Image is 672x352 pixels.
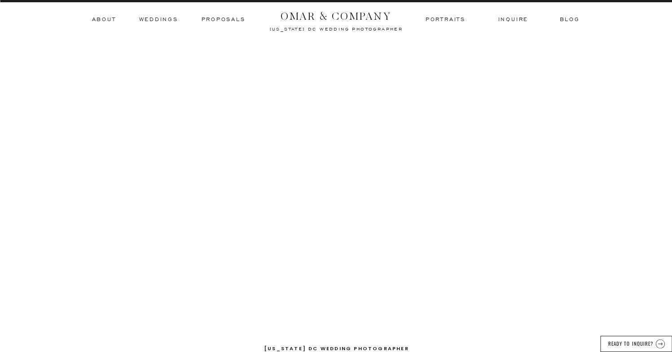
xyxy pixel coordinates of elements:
a: Portraits [425,16,467,24]
a: BLOG [560,16,579,24]
a: READY TO INQUIRE? [607,339,654,346]
a: Proposals [202,16,246,24]
a: OMAR & COMPANY [264,8,408,20]
a: inquire [498,16,529,24]
a: Weddings [139,16,178,24]
a: ABOUT [92,16,115,24]
a: [US_STATE] dc wedding photographer [246,26,427,31]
